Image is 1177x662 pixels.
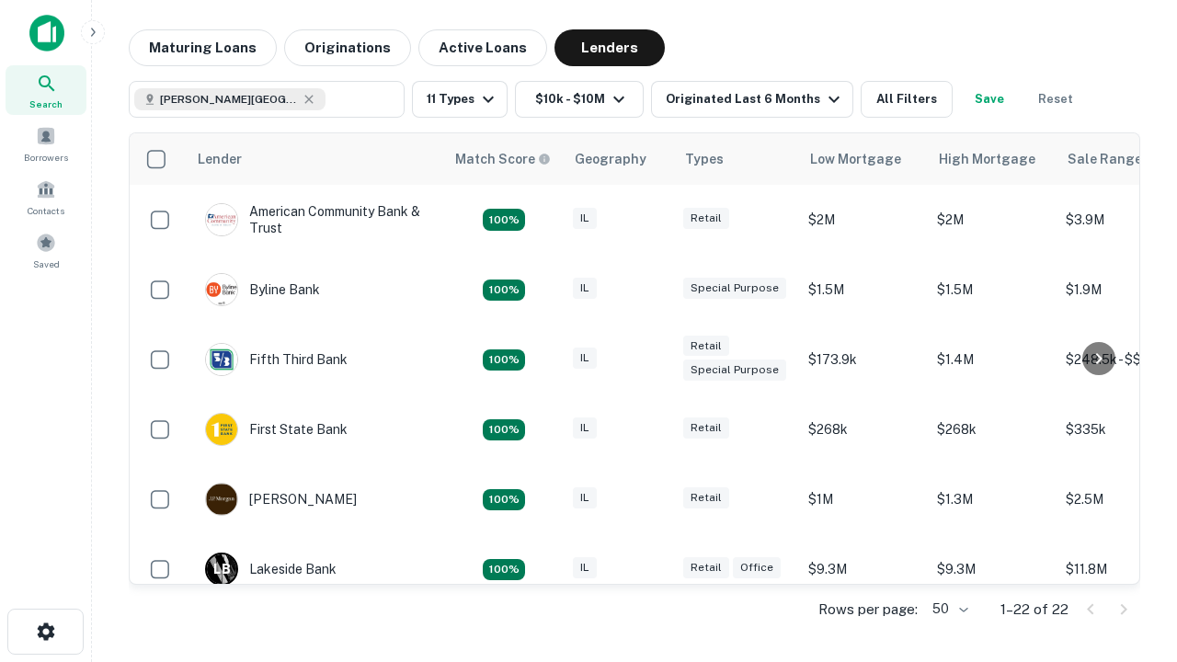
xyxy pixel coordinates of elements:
div: Byline Bank [205,273,320,306]
td: $9.3M [799,534,928,604]
div: 50 [925,596,971,622]
td: $2M [799,185,928,255]
span: Borrowers [24,150,68,165]
button: Active Loans [418,29,547,66]
td: $173.9k [799,325,928,394]
th: Lender [187,133,444,185]
td: $2M [928,185,1057,255]
button: Originations [284,29,411,66]
p: L B [213,560,230,579]
div: IL [573,557,597,578]
div: Office [733,557,781,578]
div: Retail [683,208,729,229]
div: Geography [575,148,646,170]
div: First State Bank [205,413,348,446]
div: Lakeside Bank [205,553,337,586]
div: Matching Properties: 2, hasApolloMatch: undefined [483,209,525,231]
div: IL [573,417,597,439]
div: IL [573,208,597,229]
button: Save your search to get updates of matches that match your search criteria. [960,81,1019,118]
div: [PERSON_NAME] [205,483,357,516]
td: $1M [799,464,928,534]
th: Low Mortgage [799,133,928,185]
td: $9.3M [928,534,1057,604]
button: Originated Last 6 Months [651,81,853,118]
td: $268k [799,394,928,464]
img: picture [206,414,237,445]
td: $1.3M [928,464,1057,534]
a: Search [6,65,86,115]
div: Retail [683,487,729,508]
img: picture [206,204,237,235]
div: Retail [683,417,729,439]
div: Matching Properties: 2, hasApolloMatch: undefined [483,349,525,371]
img: capitalize-icon.png [29,15,64,51]
th: Capitalize uses an advanced AI algorithm to match your search with the best lender. The match sco... [444,133,564,185]
div: Retail [683,557,729,578]
th: Geography [564,133,674,185]
h6: Match Score [455,149,547,169]
img: picture [206,344,237,375]
button: 11 Types [412,81,508,118]
span: Search [29,97,63,111]
img: picture [206,274,237,305]
div: IL [573,487,597,508]
div: Types [685,148,724,170]
div: Special Purpose [683,360,786,381]
button: Lenders [554,29,665,66]
button: Reset [1026,81,1085,118]
div: Lender [198,148,242,170]
button: Maturing Loans [129,29,277,66]
button: All Filters [861,81,953,118]
a: Saved [6,225,86,275]
div: Matching Properties: 2, hasApolloMatch: undefined [483,489,525,511]
a: Borrowers [6,119,86,168]
div: IL [573,278,597,299]
div: Retail [683,336,729,357]
div: High Mortgage [939,148,1035,170]
div: Fifth Third Bank [205,343,348,376]
iframe: Chat Widget [1085,515,1177,603]
div: Special Purpose [683,278,786,299]
td: $1.5M [928,255,1057,325]
p: 1–22 of 22 [1000,599,1068,621]
button: $10k - $10M [515,81,644,118]
img: picture [206,484,237,515]
p: Rows per page: [818,599,918,621]
div: Matching Properties: 2, hasApolloMatch: undefined [483,280,525,302]
th: Types [674,133,799,185]
span: Contacts [28,203,64,218]
div: Matching Properties: 2, hasApolloMatch: undefined [483,419,525,441]
td: $268k [928,394,1057,464]
a: Contacts [6,172,86,222]
th: High Mortgage [928,133,1057,185]
div: Capitalize uses an advanced AI algorithm to match your search with the best lender. The match sco... [455,149,551,169]
div: Matching Properties: 3, hasApolloMatch: undefined [483,559,525,581]
div: Low Mortgage [810,148,901,170]
td: $1.4M [928,325,1057,394]
div: Originated Last 6 Months [666,88,845,110]
span: [PERSON_NAME][GEOGRAPHIC_DATA], [GEOGRAPHIC_DATA] [160,91,298,108]
div: IL [573,348,597,369]
span: Saved [33,257,60,271]
div: Sale Range [1068,148,1142,170]
div: American Community Bank & Trust [205,203,426,236]
td: $1.5M [799,255,928,325]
